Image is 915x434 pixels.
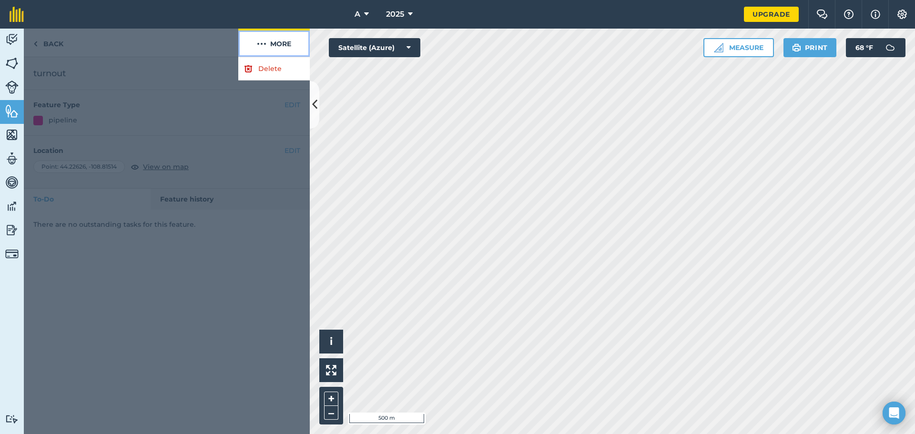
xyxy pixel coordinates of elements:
[843,10,854,19] img: A question mark icon
[326,365,336,375] img: Four arrows, one pointing top left, one top right, one bottom right and the last bottom left
[244,63,253,74] img: svg+xml;base64,PHN2ZyB4bWxucz0iaHR0cDovL3d3dy53My5vcmcvMjAwMC9zdmciIHdpZHRoPSIxOCIgaGVpZ2h0PSIyNC...
[386,9,404,20] span: 2025
[5,32,19,47] img: svg+xml;base64,PD94bWwgdmVyc2lvbj0iMS4wIiBlbmNvZGluZz0idXRmLTgiPz4KPCEtLSBHZW5lcmF0b3I6IEFkb2JlIE...
[5,247,19,261] img: svg+xml;base64,PD94bWwgdmVyc2lvbj0iMS4wIiBlbmNvZGluZz0idXRmLTgiPz4KPCEtLSBHZW5lcmF0b3I6IEFkb2JlIE...
[881,38,900,57] img: svg+xml;base64,PD94bWwgdmVyc2lvbj0iMS4wIiBlbmNvZGluZz0idXRmLTgiPz4KPCEtLSBHZW5lcmF0b3I6IEFkb2JlIE...
[324,406,338,420] button: –
[330,335,333,347] span: i
[329,38,420,57] button: Satellite (Azure)
[5,199,19,213] img: svg+xml;base64,PD94bWwgdmVyc2lvbj0iMS4wIiBlbmNvZGluZz0idXRmLTgiPz4KPCEtLSBHZW5lcmF0b3I6IEFkb2JlIE...
[10,7,24,22] img: fieldmargin Logo
[846,38,905,57] button: 68 °F
[5,56,19,71] img: svg+xml;base64,PHN2ZyB4bWxucz0iaHR0cDovL3d3dy53My5vcmcvMjAwMC9zdmciIHdpZHRoPSI1NiIgaGVpZ2h0PSI2MC...
[792,42,801,53] img: svg+xml;base64,PHN2ZyB4bWxucz0iaHR0cDovL3d3dy53My5vcmcvMjAwMC9zdmciIHdpZHRoPSIxOSIgaGVpZ2h0PSIyNC...
[238,57,310,81] a: Delete
[783,38,837,57] button: Print
[744,7,799,22] a: Upgrade
[5,223,19,237] img: svg+xml;base64,PD94bWwgdmVyc2lvbj0iMS4wIiBlbmNvZGluZz0idXRmLTgiPz4KPCEtLSBHZW5lcmF0b3I6IEFkb2JlIE...
[5,414,19,424] img: svg+xml;base64,PD94bWwgdmVyc2lvbj0iMS4wIiBlbmNvZGluZz0idXRmLTgiPz4KPCEtLSBHZW5lcmF0b3I6IEFkb2JlIE...
[5,151,19,166] img: svg+xml;base64,PD94bWwgdmVyc2lvbj0iMS4wIiBlbmNvZGluZz0idXRmLTgiPz4KPCEtLSBHZW5lcmF0b3I6IEFkb2JlIE...
[324,392,338,406] button: +
[871,9,880,20] img: svg+xml;base64,PHN2ZyB4bWxucz0iaHR0cDovL3d3dy53My5vcmcvMjAwMC9zdmciIHdpZHRoPSIxNyIgaGVpZ2h0PSIxNy...
[238,29,310,57] button: More
[714,43,723,52] img: Ruler icon
[5,175,19,190] img: svg+xml;base64,PD94bWwgdmVyc2lvbj0iMS4wIiBlbmNvZGluZz0idXRmLTgiPz4KPCEtLSBHZW5lcmF0b3I6IEFkb2JlIE...
[5,128,19,142] img: svg+xml;base64,PHN2ZyB4bWxucz0iaHR0cDovL3d3dy53My5vcmcvMjAwMC9zdmciIHdpZHRoPSI1NiIgaGVpZ2h0PSI2MC...
[257,38,266,50] img: svg+xml;base64,PHN2ZyB4bWxucz0iaHR0cDovL3d3dy53My5vcmcvMjAwMC9zdmciIHdpZHRoPSIyMCIgaGVpZ2h0PSIyNC...
[896,10,908,19] img: A cog icon
[816,10,828,19] img: Two speech bubbles overlapping with the left bubble in the forefront
[319,330,343,353] button: i
[5,104,19,118] img: svg+xml;base64,PHN2ZyB4bWxucz0iaHR0cDovL3d3dy53My5vcmcvMjAwMC9zdmciIHdpZHRoPSI1NiIgaGVpZ2h0PSI2MC...
[855,38,873,57] span: 68 ° F
[703,38,774,57] button: Measure
[355,9,360,20] span: A
[883,402,905,424] div: Open Intercom Messenger
[5,81,19,94] img: svg+xml;base64,PD94bWwgdmVyc2lvbj0iMS4wIiBlbmNvZGluZz0idXRmLTgiPz4KPCEtLSBHZW5lcmF0b3I6IEFkb2JlIE...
